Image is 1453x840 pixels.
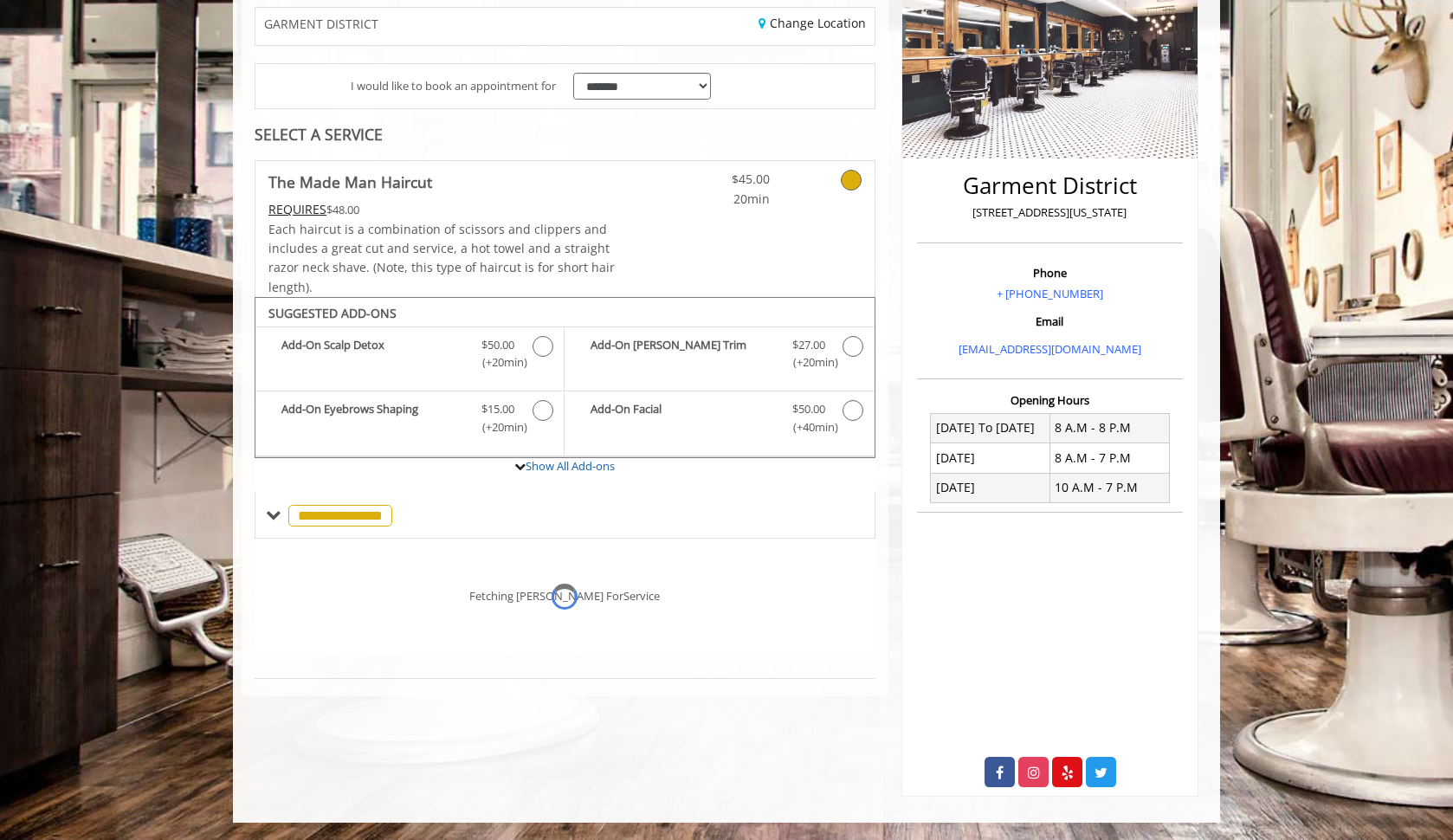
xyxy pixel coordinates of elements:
[959,341,1141,357] a: [EMAIL_ADDRESS][DOMAIN_NAME]
[917,394,1183,406] h3: Opening Hours
[351,77,556,95] span: I would like to book an appointment for
[591,336,774,372] b: Add-On [PERSON_NAME] Trim
[281,400,464,436] b: Add-On Eyebrows Shaping
[1049,413,1169,443] td: 8 A.M - 8 P.M
[481,336,514,354] span: $50.00
[526,458,615,474] a: Show All Add-ons
[792,400,825,418] span: $50.00
[268,221,615,295] span: Each haircut is a combination of scissors and clippers and includes a great cut and service, a ho...
[997,286,1103,301] a: + [PHONE_NUMBER]
[668,170,770,189] span: $45.00
[783,418,834,436] span: (+40min )
[921,173,1179,198] h2: Garment District
[1049,473,1169,502] td: 10 A.M - 7 P.M
[668,190,770,209] span: 20min
[573,400,865,441] label: Add-On Facial
[268,201,326,217] span: This service needs some Advance to be paid before we block your appointment
[264,17,378,30] span: GARMENT DISTRICT
[573,336,865,377] label: Add-On Beard Trim
[264,336,555,377] label: Add-On Scalp Detox
[591,400,774,436] b: Add-On Facial
[921,204,1179,222] p: [STREET_ADDRESS][US_STATE]
[931,443,1050,473] td: [DATE]
[268,305,397,321] b: SUGGESTED ADD-ONS
[783,353,834,372] span: (+20min )
[469,587,660,605] div: Fetching [PERSON_NAME] ForService
[1049,443,1169,473] td: 8 A.M - 7 P.M
[268,170,432,194] b: The Made Man Haircut
[268,200,617,219] div: $48.00
[264,400,555,441] label: Add-On Eyebrows Shaping
[759,15,866,31] a: Change Location
[921,315,1179,327] h3: Email
[255,297,875,458] div: The Made Man Haircut Add-onS
[921,267,1179,279] h3: Phone
[931,413,1050,443] td: [DATE] To [DATE]
[281,336,464,372] b: Add-On Scalp Detox
[473,353,524,372] span: (+20min )
[473,418,524,436] span: (+20min )
[792,336,825,354] span: $27.00
[931,473,1050,502] td: [DATE]
[481,400,514,418] span: $15.00
[255,126,875,143] div: SELECT A SERVICE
